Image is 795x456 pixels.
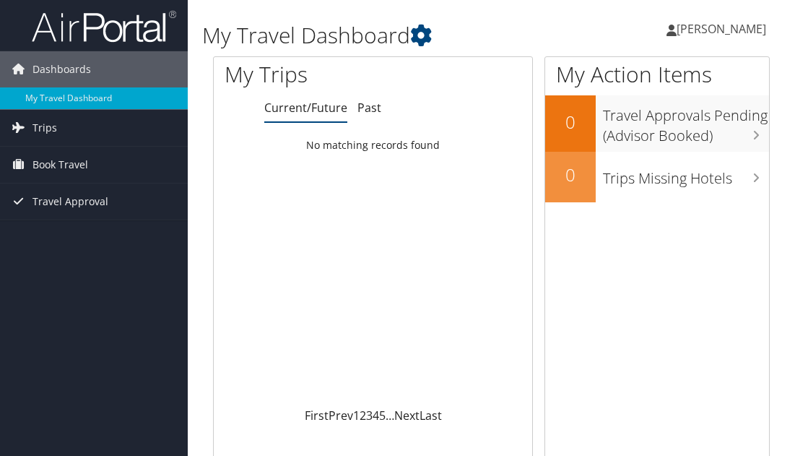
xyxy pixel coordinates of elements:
[214,132,532,158] td: No matching records found
[677,21,766,37] span: [PERSON_NAME]
[305,408,329,423] a: First
[545,110,596,134] h2: 0
[545,152,770,202] a: 0Trips Missing Hotels
[329,408,353,423] a: Prev
[32,110,57,146] span: Trips
[264,100,347,116] a: Current/Future
[357,100,381,116] a: Past
[32,9,176,43] img: airportal-logo.png
[666,7,781,51] a: [PERSON_NAME]
[545,95,770,151] a: 0Travel Approvals Pending (Advisor Booked)
[225,59,389,90] h1: My Trips
[360,408,366,423] a: 2
[373,408,379,423] a: 4
[603,98,770,146] h3: Travel Approvals Pending (Advisor Booked)
[353,408,360,423] a: 1
[386,408,394,423] span: …
[603,161,770,189] h3: Trips Missing Hotels
[32,51,91,87] span: Dashboards
[32,147,88,183] span: Book Travel
[366,408,373,423] a: 3
[379,408,386,423] a: 5
[545,163,596,187] h2: 0
[202,20,588,51] h1: My Travel Dashboard
[394,408,420,423] a: Next
[32,184,108,220] span: Travel Approval
[545,59,770,90] h1: My Action Items
[420,408,442,423] a: Last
